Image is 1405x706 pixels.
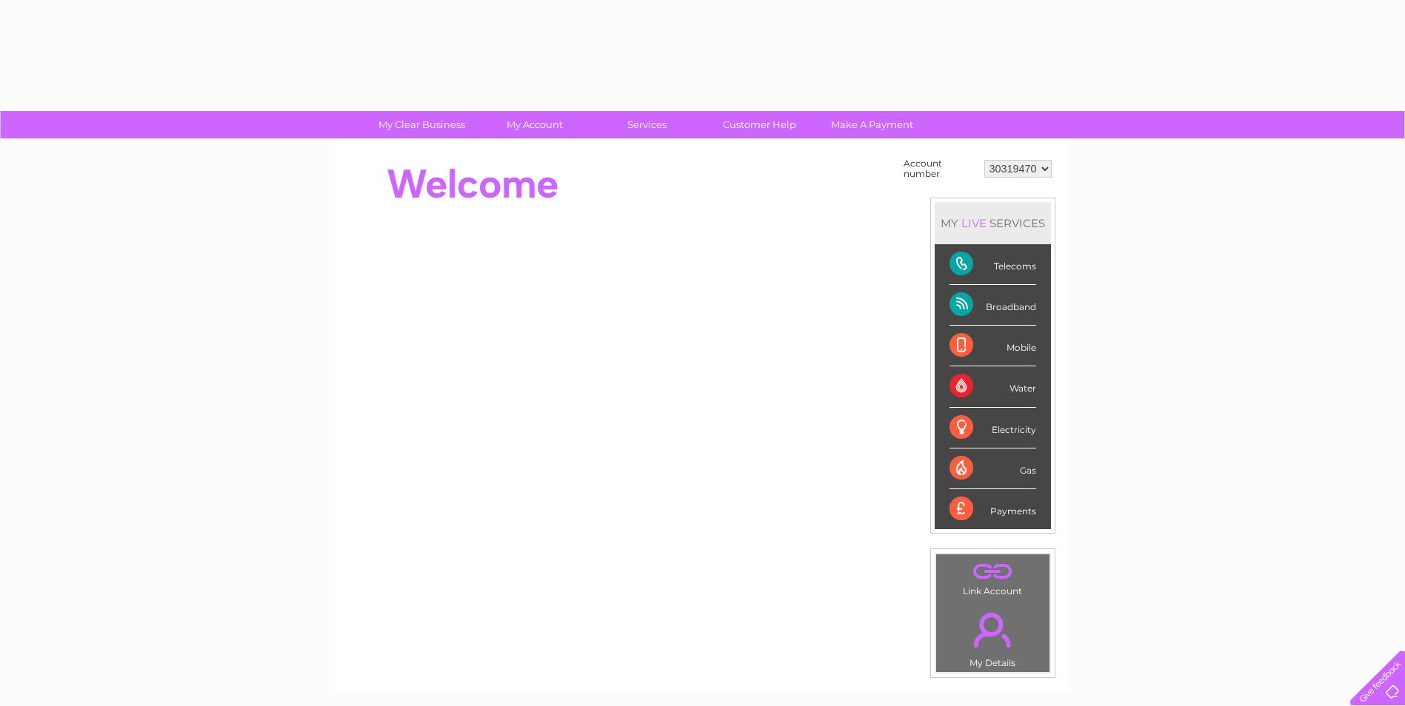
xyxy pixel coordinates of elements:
td: My Details [935,600,1050,673]
div: Electricity [950,408,1036,448]
div: Telecoms [950,244,1036,285]
a: . [940,604,1046,656]
div: Gas [950,448,1036,489]
a: Customer Help [698,111,821,138]
a: . [940,558,1046,584]
a: Services [586,111,708,138]
div: Payments [950,489,1036,529]
div: Mobile [950,326,1036,366]
td: Link Account [935,554,1050,600]
div: LIVE [958,216,989,230]
div: Water [950,366,1036,407]
a: Make A Payment [811,111,933,138]
div: Broadband [950,285,1036,326]
td: Account number [900,155,981,183]
a: My Account [473,111,595,138]
div: MY SERVICES [935,202,1051,244]
a: My Clear Business [361,111,483,138]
